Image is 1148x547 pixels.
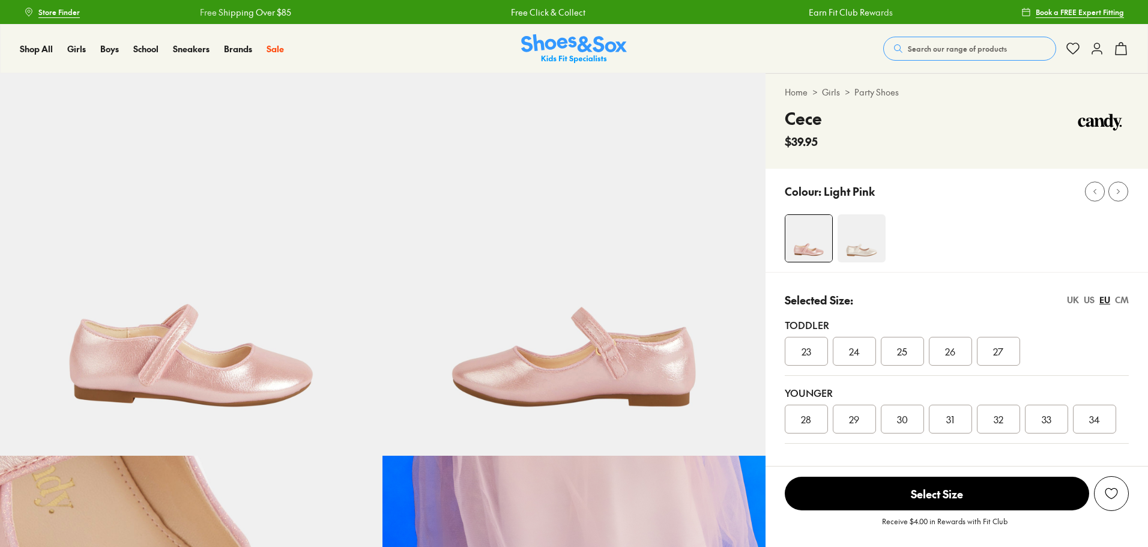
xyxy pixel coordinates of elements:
[785,86,808,98] a: Home
[785,477,1089,510] span: Select Size
[993,344,1003,358] span: 27
[1067,294,1079,306] div: UK
[521,34,627,64] img: SNS_Logo_Responsive.svg
[100,43,119,55] a: Boys
[1089,412,1100,426] span: 34
[897,344,907,358] span: 25
[945,344,955,358] span: 26
[822,86,840,98] a: Girls
[1094,476,1129,511] button: Add to Wishlist
[838,214,886,262] img: 4-502396_1
[849,412,859,426] span: 29
[883,37,1056,61] button: Search our range of products
[785,463,1129,476] div: Unsure on sizing? We have a range of resources to help
[382,73,765,456] img: 5-502393_1
[785,292,853,308] p: Selected Size:
[785,476,1089,511] button: Select Size
[24,1,80,23] a: Store Finder
[785,183,821,199] p: Colour:
[897,412,908,426] span: 30
[908,43,1007,54] span: Search our range of products
[267,43,284,55] a: Sale
[173,43,210,55] a: Sneakers
[1042,412,1051,426] span: 33
[1036,7,1124,17] span: Book a FREE Expert Fitting
[224,43,252,55] a: Brands
[521,34,627,64] a: Shoes & Sox
[785,215,832,262] img: 4-502392_1
[510,6,585,19] a: Free Click & Collect
[946,412,954,426] span: 31
[824,183,875,199] p: Light Pink
[1084,294,1095,306] div: US
[785,133,818,150] span: $39.95
[20,43,53,55] a: Shop All
[199,6,291,19] a: Free Shipping Over $85
[994,412,1003,426] span: 32
[785,318,1129,332] div: Toddler
[1021,1,1124,23] a: Book a FREE Expert Fitting
[882,516,1008,537] p: Receive $4.00 in Rewards with Fit Club
[1099,294,1110,306] div: EU
[849,344,860,358] span: 24
[808,6,892,19] a: Earn Fit Club Rewards
[67,43,86,55] a: Girls
[802,344,811,358] span: 23
[1115,294,1129,306] div: CM
[785,385,1129,400] div: Younger
[785,86,1129,98] div: > >
[38,7,80,17] span: Store Finder
[801,412,811,426] span: 28
[1071,106,1129,142] img: Vendor logo
[854,86,899,98] a: Party Shoes
[133,43,159,55] a: School
[785,106,822,131] h4: Cece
